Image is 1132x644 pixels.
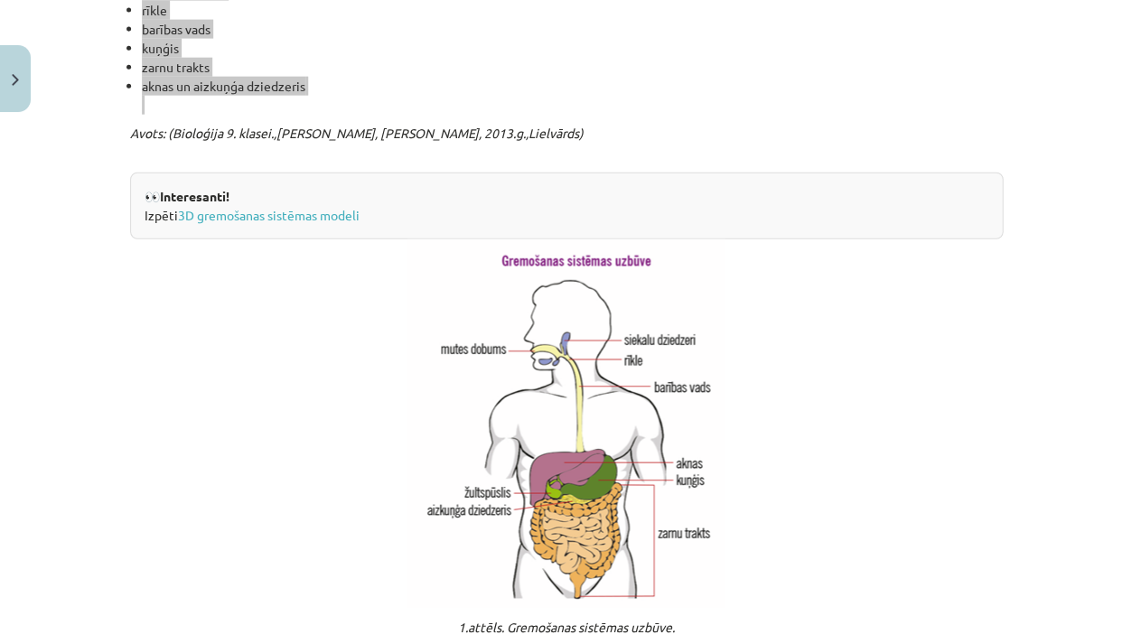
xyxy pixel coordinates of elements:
[142,20,1003,39] li: barības vads
[178,207,360,223] a: 3D gremošanas sistēmas modeli
[142,77,1003,115] li: aknas un aizkuņģa dziedzeris
[142,39,1003,58] li: kuņģis
[458,619,675,635] em: 1.attēls. Gremošanas sistēmas uzbūve.
[12,74,19,86] img: icon-close-lesson-0947bae3869378f0d4975bcd49f059093ad1ed9edebbc8119c70593378902aed.svg
[160,188,229,204] strong: Interesanti!
[142,1,1003,20] li: rīkle
[130,173,1003,239] div: 👀 Izpēti
[130,125,584,141] em: Avots: (Bioloģija 9. klasei.,[PERSON_NAME], [PERSON_NAME], 2013.g.,Lielvārds)
[142,58,1003,77] li: zarnu trakts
